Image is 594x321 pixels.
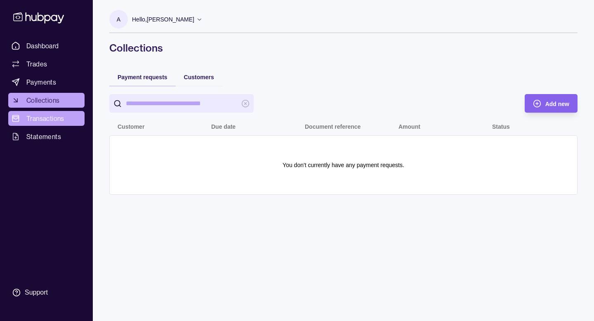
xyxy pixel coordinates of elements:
[26,41,59,51] span: Dashboard
[398,123,420,130] p: Amount
[26,59,47,69] span: Trades
[109,41,577,54] h1: Collections
[8,129,85,144] a: Statements
[8,75,85,90] a: Payments
[26,77,56,87] span: Payments
[132,15,194,24] p: Hello, [PERSON_NAME]
[8,93,85,108] a: Collections
[211,123,236,130] p: Due date
[117,15,120,24] p: A
[545,101,569,107] span: Add new
[305,123,361,130] p: Document reference
[525,94,577,113] button: Add new
[25,288,48,297] div: Support
[492,123,510,130] p: Status
[8,57,85,71] a: Trades
[126,94,237,113] input: search
[118,123,144,130] p: Customer
[8,284,85,301] a: Support
[8,38,85,53] a: Dashboard
[118,74,167,80] span: Payment requests
[26,95,59,105] span: Collections
[184,74,214,80] span: Customers
[26,113,64,123] span: Transactions
[283,160,404,170] p: You don't currently have any payment requests.
[26,132,61,142] span: Statements
[8,111,85,126] a: Transactions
